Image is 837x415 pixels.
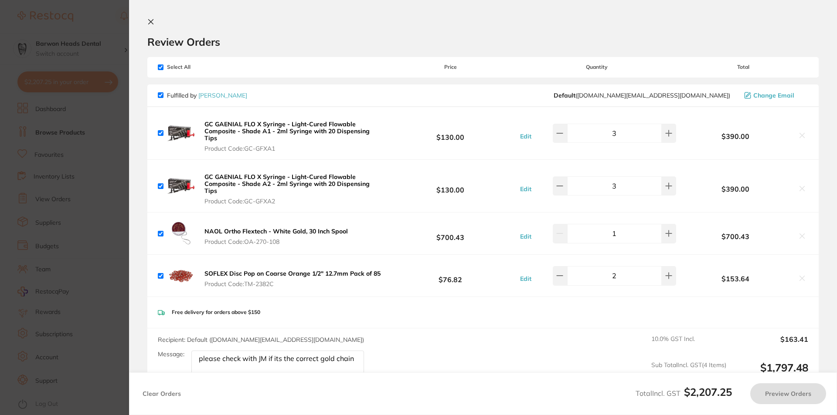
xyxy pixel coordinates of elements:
[202,227,350,246] button: NAOL Ortho Flextech - White Gold, 30 Inch Spool Product Code:OA-270-108
[385,125,515,142] b: $130.00
[733,335,808,354] output: $163.41
[753,92,794,99] span: Change Email
[191,351,364,385] textarea: please check with JM if its the correct gold chain
[742,91,808,99] button: Change Email
[167,92,247,99] p: Fulfilled by
[678,275,793,283] b: $153.64
[204,198,383,205] span: Product Code: GC-GFXA2
[202,120,385,152] button: GC GAENIAL FLO X Syringe - Light-Cured Flowable Composite - Shade A1 - 2ml Syringe with 20 Dispen...
[202,173,385,205] button: GC GAENIAL FLO X Syringe - Light-Cured Flowable Composite - Shade A2 - 2ml Syringe with 20 Dispen...
[167,262,195,290] img: Ym40NDBrNQ
[202,270,383,288] button: SOFLEX Disc Pop on Coarse Orange 1/2" 12.7mm Pack of 85 Product Code:TM-2382C
[140,383,184,404] button: Clear Orders
[678,233,793,240] b: $700.43
[385,268,515,284] b: $76.82
[517,233,534,240] button: Edit
[204,238,348,245] span: Product Code: OA-270-108
[636,389,732,398] span: Total Incl. GST
[517,132,534,140] button: Edit
[172,309,260,315] p: Free delivery for orders above $150
[517,275,534,283] button: Edit
[385,64,515,70] span: Price
[651,361,726,385] span: Sub Total Incl. GST ( 4 Items)
[204,120,370,142] b: GC GAENIAL FLO X Syringe - Light-Cured Flowable Composite - Shade A1 - 2ml Syringe with 20 Dispen...
[158,351,184,358] label: Message:
[385,178,515,194] b: $130.00
[678,64,808,70] span: Total
[158,336,364,344] span: Recipient: Default ( [DOMAIN_NAME][EMAIL_ADDRESS][DOMAIN_NAME] )
[167,119,195,147] img: amd4cXI4ag
[204,280,381,287] span: Product Code: TM-2382C
[167,172,195,200] img: dGUzemdzNg
[750,383,826,404] button: Preview Orders
[678,132,793,140] b: $390.00
[517,185,534,193] button: Edit
[204,270,381,277] b: SOFLEX Disc Pop on Coarse Orange 1/2" 12.7mm Pack of 85
[516,64,678,70] span: Quantity
[678,185,793,193] b: $390.00
[733,361,808,385] output: $1,797.48
[684,385,732,398] b: $2,207.25
[167,219,195,247] img: b2YwejZncA
[204,227,348,235] b: NAOL Ortho Flextech - White Gold, 30 Inch Spool
[204,173,370,195] b: GC GAENIAL FLO X Syringe - Light-Cured Flowable Composite - Shade A2 - 2ml Syringe with 20 Dispen...
[204,145,383,152] span: Product Code: GC-GFXA1
[147,35,819,48] h2: Review Orders
[651,335,726,354] span: 10.0 % GST Incl.
[198,91,247,99] a: [PERSON_NAME]
[554,92,730,99] span: customer.care@henryschein.com.au
[158,64,245,70] span: Select All
[385,226,515,242] b: $700.43
[554,91,575,99] b: Default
